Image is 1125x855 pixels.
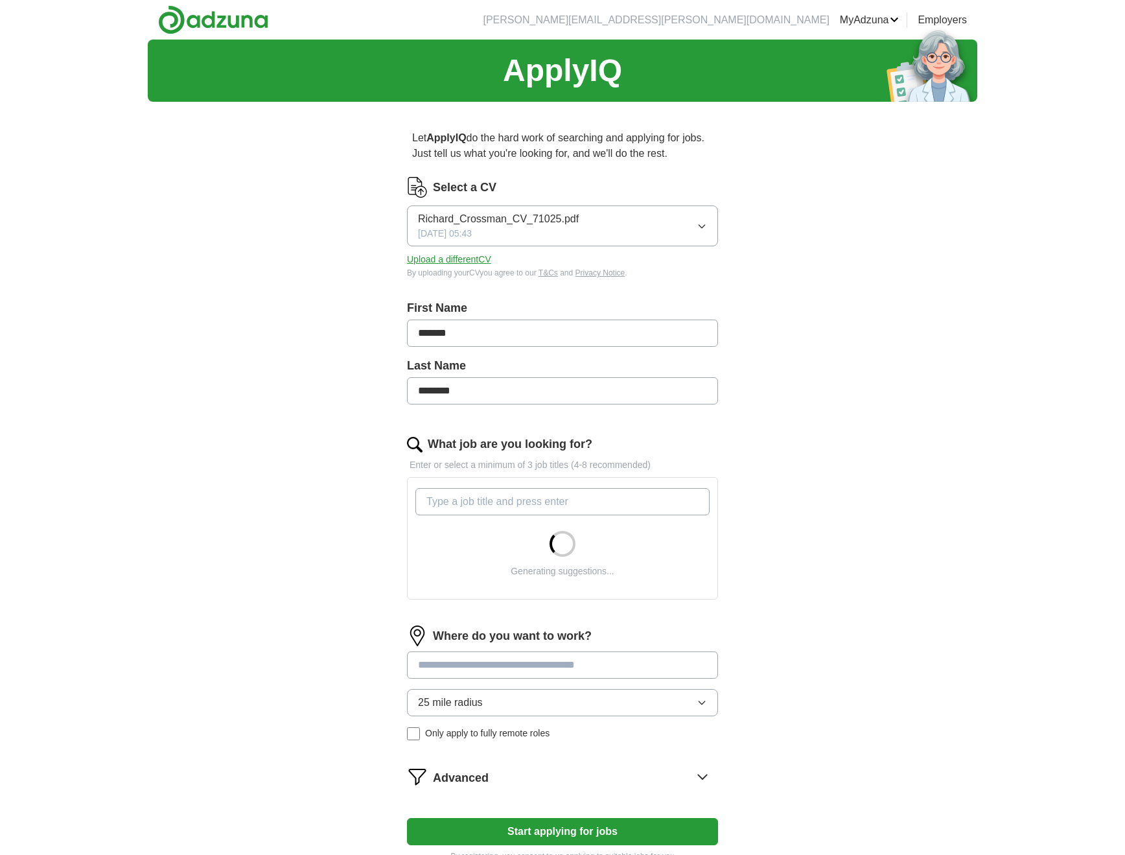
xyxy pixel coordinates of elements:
img: filter [407,766,428,787]
button: Upload a differentCV [407,253,491,266]
a: T&Cs [539,268,558,277]
label: Select a CV [433,179,496,196]
label: First Name [407,299,718,317]
label: Where do you want to work? [433,627,592,645]
img: Adzuna logo [158,5,268,34]
p: Enter or select a minimum of 3 job titles (4-8 recommended) [407,458,718,472]
h1: ApplyIQ [503,47,622,94]
strong: ApplyIQ [426,132,466,143]
button: 25 mile radius [407,689,718,716]
p: Let do the hard work of searching and applying for jobs. Just tell us what you're looking for, an... [407,125,718,167]
button: Richard_Crossman_CV_71025.pdf[DATE] 05:43 [407,205,718,246]
input: Only apply to fully remote roles [407,727,420,740]
label: What job are you looking for? [428,436,592,453]
img: search.png [407,437,423,452]
a: Privacy Notice [575,268,625,277]
span: [DATE] 05:43 [418,227,472,240]
img: location.png [407,626,428,646]
span: 25 mile radius [418,695,483,710]
input: Type a job title and press enter [415,488,710,515]
li: [PERSON_NAME][EMAIL_ADDRESS][PERSON_NAME][DOMAIN_NAME] [483,12,829,28]
label: Last Name [407,357,718,375]
img: CV Icon [407,177,428,198]
button: Start applying for jobs [407,818,718,845]
span: Richard_Crossman_CV_71025.pdf [418,211,579,227]
div: Generating suggestions... [511,565,614,578]
a: MyAdzuna [840,12,899,28]
span: Only apply to fully remote roles [425,727,550,740]
div: By uploading your CV you agree to our and . [407,267,718,279]
span: Advanced [433,769,489,787]
a: Employers [918,12,967,28]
